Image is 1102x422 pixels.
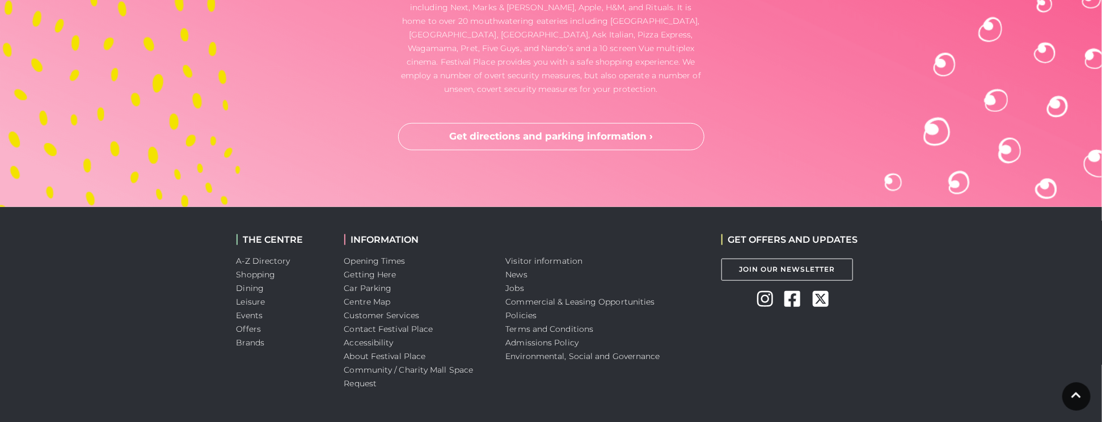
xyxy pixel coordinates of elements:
[237,269,276,280] a: Shopping
[237,337,265,348] a: Brands
[237,256,290,266] a: A-Z Directory
[506,297,655,307] a: Commercial & Leasing Opportunities
[721,234,858,245] h2: GET OFFERS AND UPDATES
[344,297,391,307] a: Centre Map
[344,269,396,280] a: Getting Here
[344,324,433,334] a: Contact Festival Place
[344,337,394,348] a: Accessibility
[344,365,474,389] a: Community / Charity Mall Space Request
[721,259,853,281] a: Join Our Newsletter
[237,234,327,245] h2: THE CENTRE
[344,256,406,266] a: Opening Times
[506,310,537,320] a: Policies
[506,351,660,361] a: Environmental, Social and Governance
[344,234,489,245] h2: INFORMATION
[237,324,261,334] a: Offers
[237,310,263,320] a: Events
[398,123,704,150] a: Get directions and parking information ›
[344,351,426,361] a: About Festival Place
[506,337,579,348] a: Admissions Policy
[344,310,420,320] a: Customer Services
[237,297,265,307] a: Leisure
[237,283,264,293] a: Dining
[344,283,392,293] a: Car Parking
[506,283,524,293] a: Jobs
[506,324,594,334] a: Terms and Conditions
[506,269,527,280] a: News
[506,256,583,266] a: Visitor information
